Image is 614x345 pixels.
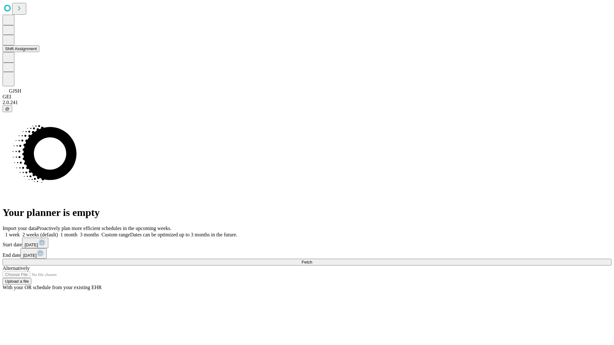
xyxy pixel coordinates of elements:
[3,259,611,265] button: Fetch
[3,238,611,248] div: Start date
[5,232,20,237] span: 1 week
[3,207,611,218] h1: Your planner is empty
[3,265,29,271] span: Alternatively
[302,260,312,264] span: Fetch
[3,226,37,231] span: Import your data
[101,232,130,237] span: Custom range
[3,105,12,112] button: @
[3,248,611,259] div: End date
[3,100,611,105] div: 2.0.241
[3,285,102,290] span: With your OR schedule from your existing EHR
[25,242,38,247] span: [DATE]
[22,238,48,248] button: [DATE]
[20,248,47,259] button: [DATE]
[3,94,611,100] div: GEI
[23,253,36,258] span: [DATE]
[80,232,99,237] span: 3 months
[3,278,31,285] button: Upload a file
[130,232,237,237] span: Dates can be optimized up to 3 months in the future.
[9,88,21,94] span: GJSH
[5,106,10,111] span: @
[3,45,39,52] button: Shift Assignment
[22,232,58,237] span: 2 weeks (default)
[60,232,77,237] span: 1 month
[37,226,171,231] span: Proactively plan more efficient schedules in the upcoming weeks.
